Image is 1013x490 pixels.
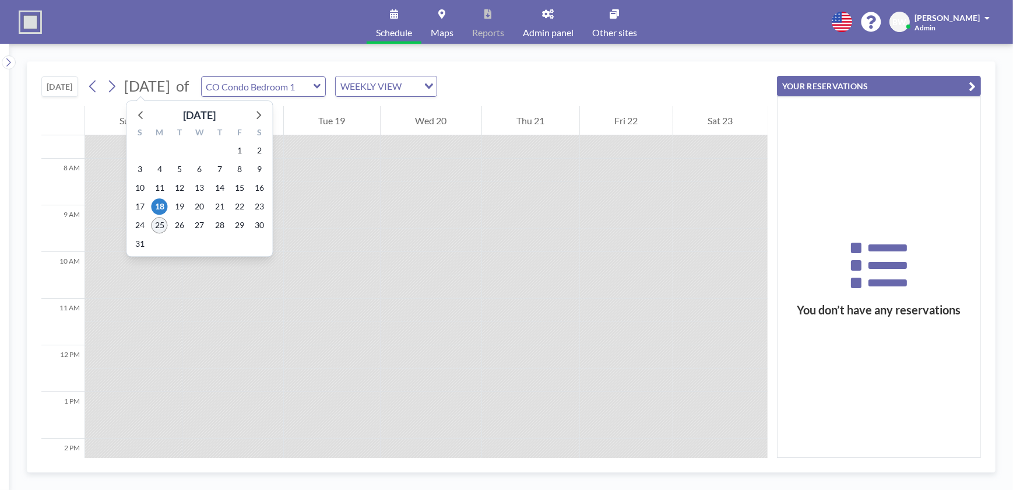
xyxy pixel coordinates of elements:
[132,236,148,252] span: Sunday, August 31, 2025
[150,126,170,141] div: M
[284,106,380,135] div: Tue 19
[249,126,269,141] div: S
[472,28,504,37] span: Reports
[914,23,935,32] span: Admin
[176,77,189,95] span: of
[381,106,481,135] div: Wed 20
[231,142,248,159] span: Friday, August 1, 2025
[183,107,216,123] div: [DATE]
[41,345,85,392] div: 12 PM
[152,180,168,196] span: Monday, August 11, 2025
[251,198,268,215] span: Saturday, August 23, 2025
[580,106,673,135] div: Fri 22
[231,180,248,196] span: Friday, August 15, 2025
[191,161,207,177] span: Wednesday, August 6, 2025
[132,217,148,233] span: Sunday, August 24, 2025
[171,217,188,233] span: Tuesday, August 26, 2025
[230,126,249,141] div: F
[132,198,148,215] span: Sunday, August 17, 2025
[212,198,228,215] span: Thursday, August 21, 2025
[41,205,85,252] div: 9 AM
[231,198,248,215] span: Friday, August 22, 2025
[124,77,170,94] span: [DATE]
[231,161,248,177] span: Friday, August 8, 2025
[212,217,228,233] span: Thursday, August 28, 2025
[338,79,404,94] span: WEEKLY VIEW
[132,161,148,177] span: Sunday, August 3, 2025
[132,180,148,196] span: Sunday, August 10, 2025
[251,217,268,233] span: Saturday, August 30, 2025
[41,252,85,299] div: 10 AM
[914,13,980,23] span: [PERSON_NAME]
[336,76,437,96] div: Search for option
[251,161,268,177] span: Saturday, August 9, 2025
[41,439,85,485] div: 2 PM
[189,126,209,141] div: W
[376,28,412,37] span: Schedule
[41,392,85,439] div: 1 PM
[212,180,228,196] span: Thursday, August 14, 2025
[777,76,981,96] button: YOUR RESERVATIONS
[778,303,980,317] h3: You don’t have any reservations
[171,161,188,177] span: Tuesday, August 5, 2025
[251,180,268,196] span: Saturday, August 16, 2025
[129,126,149,141] div: S
[19,10,42,34] img: organization-logo
[212,161,228,177] span: Thursday, August 7, 2025
[191,198,207,215] span: Wednesday, August 20, 2025
[171,180,188,196] span: Tuesday, August 12, 2025
[210,126,230,141] div: T
[405,79,417,94] input: Search for option
[152,217,168,233] span: Monday, August 25, 2025
[191,217,207,233] span: Wednesday, August 27, 2025
[592,28,637,37] span: Other sites
[523,28,574,37] span: Admin panel
[673,106,768,135] div: Sat 23
[482,106,579,135] div: Thu 21
[231,217,248,233] span: Friday, August 29, 2025
[202,77,314,96] input: CO Condo Bedroom 1
[152,198,168,215] span: Monday, August 18, 2025
[191,180,207,196] span: Wednesday, August 13, 2025
[152,161,168,177] span: Monday, August 4, 2025
[41,112,85,159] div: 7 AM
[41,159,85,205] div: 8 AM
[170,126,189,141] div: T
[41,76,78,97] button: [DATE]
[431,28,453,37] span: Maps
[251,142,268,159] span: Saturday, August 2, 2025
[171,198,188,215] span: Tuesday, August 19, 2025
[893,17,907,27] span: BW
[85,106,182,135] div: Sun 17
[41,299,85,345] div: 11 AM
